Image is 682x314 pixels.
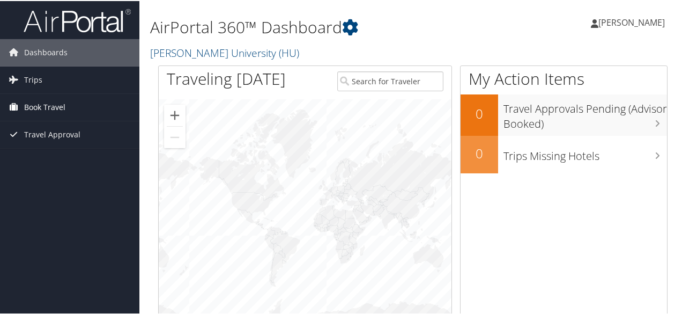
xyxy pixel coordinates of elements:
[24,120,80,147] span: Travel Approval
[461,135,667,172] a: 0Trips Missing Hotels
[503,142,667,163] h3: Trips Missing Hotels
[461,104,498,122] h2: 0
[591,5,676,38] a: [PERSON_NAME]
[164,126,186,147] button: Zoom out
[461,143,498,162] h2: 0
[24,65,42,92] span: Trips
[167,67,286,89] h1: Traveling [DATE]
[337,70,443,90] input: Search for Traveler
[461,67,667,89] h1: My Action Items
[598,16,665,27] span: [PERSON_NAME]
[24,7,131,32] img: airportal-logo.png
[461,93,667,135] a: 0Travel Approvals Pending (Advisor Booked)
[150,45,302,59] a: [PERSON_NAME] University (HU)
[150,15,500,38] h1: AirPortal 360™ Dashboard
[24,38,68,65] span: Dashboards
[164,104,186,125] button: Zoom in
[503,95,667,130] h3: Travel Approvals Pending (Advisor Booked)
[24,93,65,120] span: Book Travel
